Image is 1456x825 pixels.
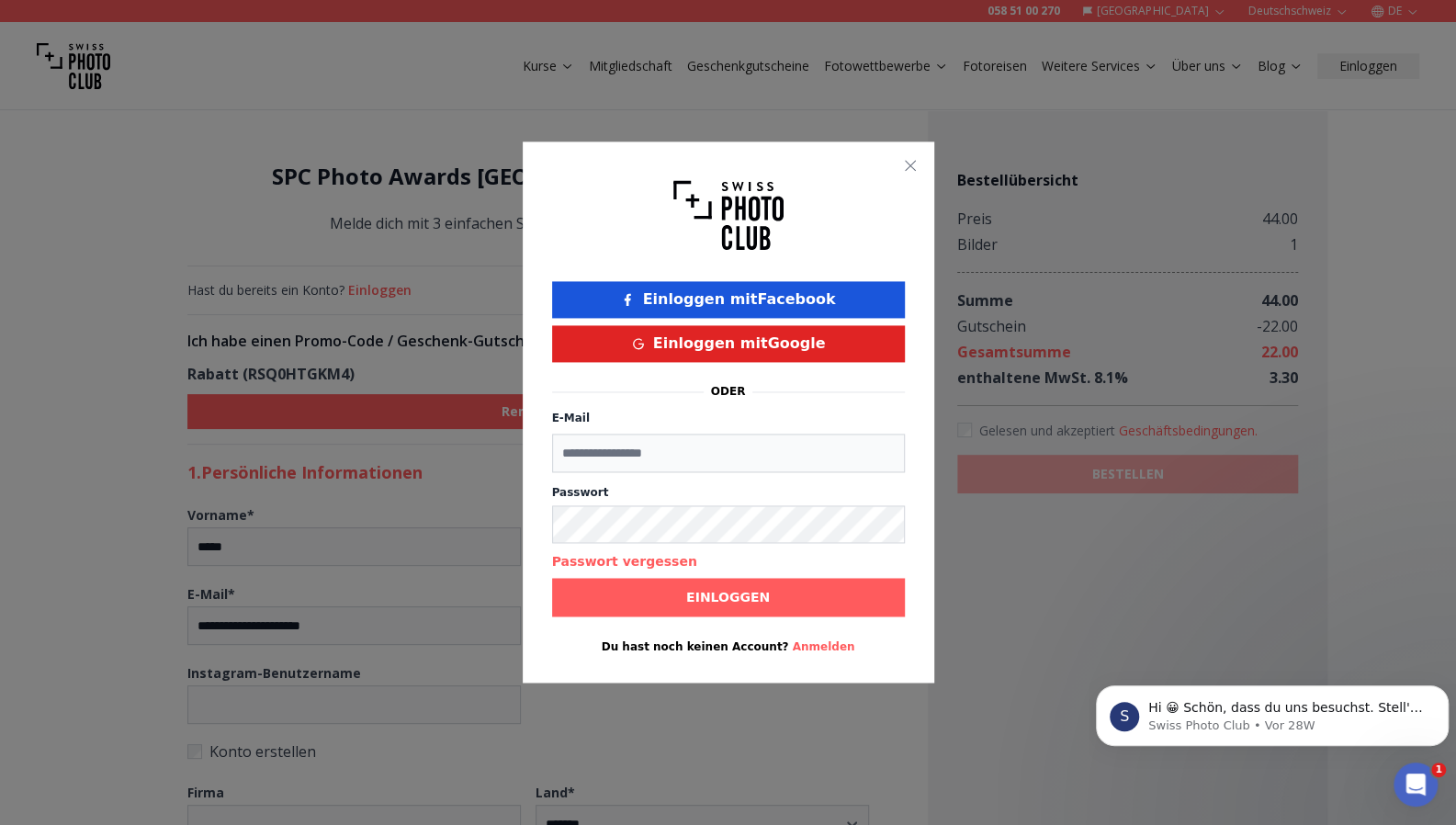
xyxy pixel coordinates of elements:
[552,325,905,362] button: Einloggen mitGoogle
[552,639,905,654] p: Du hast noch keinen Account?
[552,579,905,617] button: Einloggen
[552,485,905,500] label: Passwort
[552,553,697,571] button: Passwort vergessen
[552,412,590,424] label: E-Mail
[1431,763,1446,777] span: 1
[1089,647,1456,775] iframe: Intercom notifications Nachricht
[711,384,746,399] p: oder
[552,281,905,318] button: Einloggen mitFacebook
[1394,763,1438,807] iframe: Intercom live chat
[673,171,784,259] img: Swiss photo club
[793,639,855,654] button: Anmelden
[686,589,770,607] b: Einloggen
